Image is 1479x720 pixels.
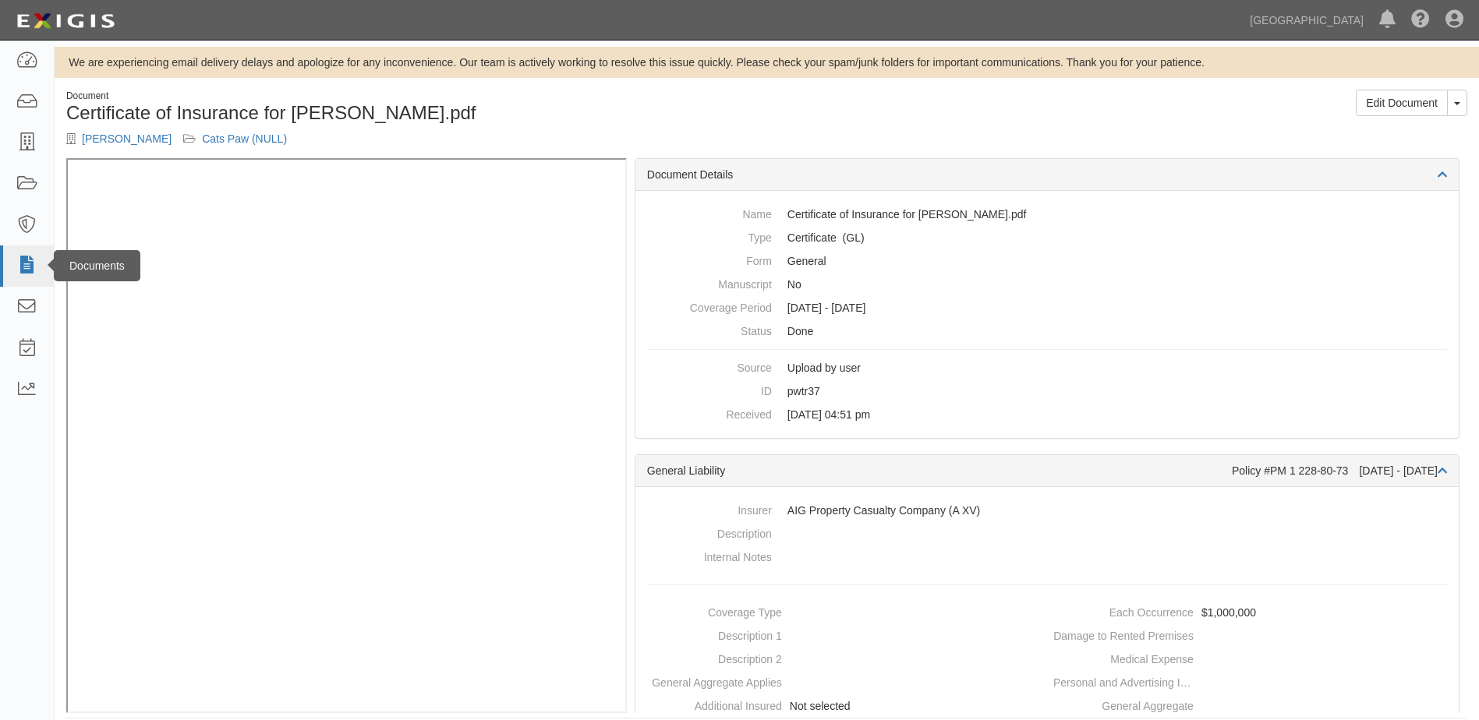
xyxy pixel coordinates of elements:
[1053,624,1194,644] dt: Damage to Rented Premises
[647,203,772,222] dt: Name
[1411,11,1430,30] i: Help Center - Complianz
[66,103,755,123] h1: Certificate of Insurance for [PERSON_NAME].pdf
[82,132,172,145] a: [PERSON_NAME]
[642,601,782,620] dt: Coverage Type
[635,159,1459,191] div: Document Details
[1232,463,1447,478] div: Policy #PM 1 228-80-73 [DATE] - [DATE]
[647,273,1447,296] dd: No
[647,226,772,245] dt: Type
[12,7,119,35] img: logo-5460c22ac91f19d4615b14bd174203de0afe785f0fc80cf4dbbc73dc1793850b.png
[66,90,755,103] div: Document
[647,296,772,316] dt: Coverage Period
[647,356,772,376] dt: Source
[647,403,772,422] dt: Received
[642,694,782,714] dt: Additional Insured
[1053,694,1194,714] dt: General Aggregate
[55,55,1479,70] div: We are experiencing email delivery delays and apologize for any inconvenience. Our team is active...
[54,250,140,281] div: Documents
[647,463,1232,478] div: General Liability
[647,499,772,518] dt: Insurer
[647,379,772,399] dt: ID
[1053,601,1452,624] dd: $1,000,000
[647,499,1447,522] dd: AIG Property Casualty Company (A XV)
[647,319,772,339] dt: Status
[647,203,1447,226] dd: Certificate of Insurance for [PERSON_NAME].pdf
[1053,648,1194,667] dt: Medical Expense
[1053,671,1194,690] dt: Personal and Advertising Injury
[642,624,782,644] dt: Description 1
[647,296,1447,319] dd: [DATE] - [DATE]
[642,648,782,667] dt: Description 2
[202,132,287,145] a: Cats Paw (NULL)
[647,249,772,269] dt: Form
[1242,5,1371,36] a: [GEOGRAPHIC_DATA]
[647,249,1447,273] dd: General
[647,226,1447,249] dd: General Liability
[1053,601,1194,620] dt: Each Occurrence
[647,545,772,565] dt: Internal Notes
[1356,90,1448,116] a: Edit Document
[647,522,772,542] dt: Description
[647,379,1447,403] dd: pwtr37
[647,356,1447,379] dd: Upload by user
[647,273,772,292] dt: Manuscript
[642,671,782,690] dt: General Aggregate Applies
[642,694,1041,718] dd: Not selected
[647,319,1447,343] dd: Done
[647,403,1447,426] dd: [DATE] 04:51 pm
